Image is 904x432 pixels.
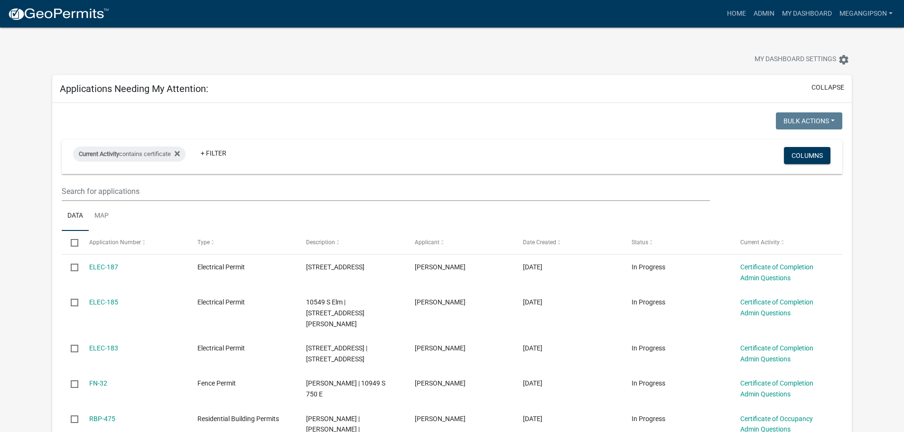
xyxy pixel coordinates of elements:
button: My Dashboard Settingssettings [747,50,857,69]
input: Search for applications [62,182,709,201]
span: Date Created [523,239,556,246]
span: Electrical Permit [197,344,245,352]
span: 07/18/2025 [523,415,542,423]
h5: Applications Needing My Attention: [60,83,208,94]
span: Jacob Bowman [415,263,466,271]
a: Home [723,5,750,23]
span: Residential Building Permits [197,415,279,423]
button: collapse [811,83,844,92]
datatable-header-cell: Application Number [80,231,189,254]
span: Electrical Permit [197,263,245,271]
span: Elijah Nyles [415,415,466,423]
span: Jerry Fitzpatrick [415,298,466,306]
a: My Dashboard [778,5,836,23]
a: megangipson [836,5,896,23]
span: Joan Lavengood | 10949 S 750 E [306,379,385,398]
span: In Progress [632,415,665,423]
button: Bulk Actions [776,112,842,129]
a: RBP-475 [89,415,115,423]
span: Electrical Permit [197,298,245,306]
a: FN-32 [89,379,107,387]
span: In Progress [632,344,665,352]
datatable-header-cell: Current Activity [731,231,840,254]
a: ELEC-187 [89,263,118,271]
span: 08/22/2025 [523,344,542,352]
span: Applicant [415,239,439,246]
datatable-header-cell: Status [623,231,731,254]
span: Application Number [89,239,141,246]
a: ELEC-183 [89,344,118,352]
datatable-header-cell: Applicant [406,231,514,254]
a: ELEC-185 [89,298,118,306]
datatable-header-cell: Date Created [514,231,623,254]
div: contains certificate [73,147,186,162]
span: Wesley Allen Wiggs [415,344,466,352]
span: Description [306,239,335,246]
datatable-header-cell: Type [188,231,297,254]
span: In Progress [632,298,665,306]
a: Admin [750,5,778,23]
a: Data [62,201,89,231]
a: Map [89,201,114,231]
span: Status [632,239,648,246]
a: + Filter [193,145,234,162]
span: In Progress [632,263,665,271]
span: 318 E Main St | 2924 S 50 W [306,263,364,271]
a: Certificate of Completion Admin Questions [740,344,813,363]
a: Certificate of Completion Admin Questions [740,298,813,317]
span: Type [197,239,210,246]
span: 17893 Little Chicago Rd | 2293 W 1350 S [306,344,367,363]
button: Columns [784,147,830,164]
datatable-header-cell: Select [62,231,80,254]
span: 08/06/2025 [523,379,542,387]
span: Joan Lavengood [415,379,466,387]
i: settings [838,54,849,65]
a: Certificate of Completion Admin Questions [740,379,813,398]
span: In Progress [632,379,665,387]
a: Certificate of Completion Admin Questions [740,263,813,282]
span: My Dashboard Settings [755,54,836,65]
datatable-header-cell: Description [297,231,406,254]
span: Current Activity [79,150,119,157]
span: 10549 S Elm | 1801 & 1811 W. REED ST. [306,298,364,328]
span: 08/29/2025 [523,298,542,306]
span: Current Activity [740,239,780,246]
span: 09/08/2025 [523,263,542,271]
span: Fence Permit [197,379,236,387]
